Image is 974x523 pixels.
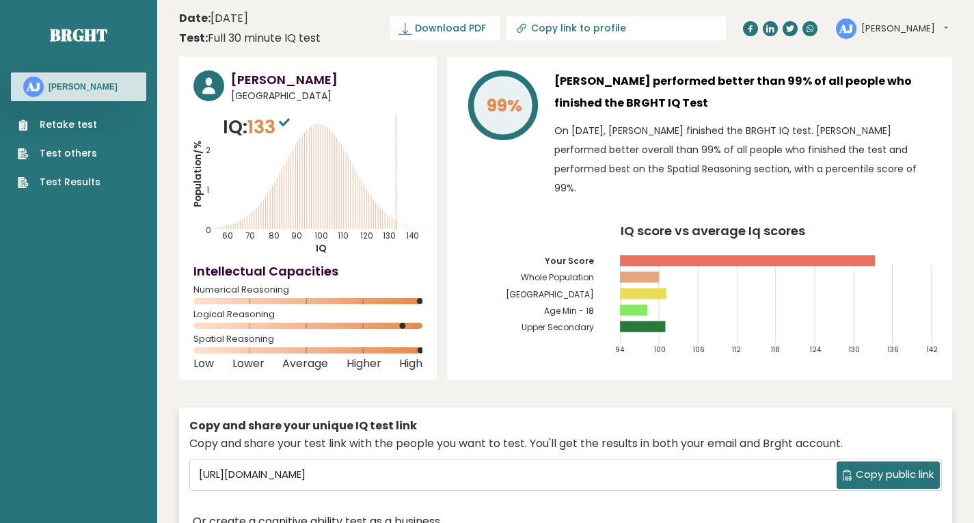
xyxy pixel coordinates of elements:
div: Copy and share your unique IQ test link [189,418,942,434]
button: Copy public link [837,461,940,489]
tspan: 94 [616,345,625,355]
tspan: 130 [383,230,396,241]
span: Higher [347,361,381,366]
tspan: 130 [849,345,860,355]
time: [DATE] [179,10,248,27]
p: IQ: [223,113,293,141]
tspan: 80 [269,230,280,241]
tspan: 136 [888,345,899,355]
div: Copy and share your test link with the people you want to test. You'll get the results in both yo... [189,435,942,452]
div: Full 30 minute IQ test [179,30,321,46]
button: [PERSON_NAME] [861,22,948,36]
span: High [399,361,422,366]
span: Logical Reasoning [193,312,422,317]
tspan: 106 [693,345,705,355]
tspan: 0 [206,225,211,236]
tspan: IQ score vs average Iq scores [621,222,805,239]
a: Download PDF [390,16,500,40]
tspan: 120 [360,230,373,241]
span: Lower [232,361,265,366]
tspan: 118 [771,345,780,355]
a: Retake test [18,118,100,132]
tspan: IQ [316,242,327,255]
tspan: Population/% [191,141,204,207]
tspan: 124 [810,345,821,355]
tspan: 140 [406,230,419,241]
span: [GEOGRAPHIC_DATA] [231,89,422,103]
tspan: Your Score [545,255,594,267]
span: Average [282,361,328,366]
tspan: [GEOGRAPHIC_DATA] [506,289,594,300]
tspan: Age Min - 18 [544,305,594,317]
span: Low [193,361,214,366]
tspan: 1 [206,185,209,196]
p: On [DATE], [PERSON_NAME] finished the BRGHT IQ test. [PERSON_NAME] performed better overall than ... [554,121,938,198]
tspan: 100 [654,345,666,355]
span: Spatial Reasoning [193,336,422,342]
span: Download PDF [415,21,486,36]
span: Copy public link [856,467,934,483]
tspan: 100 [314,230,328,241]
h3: [PERSON_NAME] [231,70,422,89]
h4: Intellectual Capacities [193,262,422,280]
h3: [PERSON_NAME] performed better than 99% of all people who finished the BRGHT IQ Test [554,70,938,114]
tspan: 60 [222,230,233,241]
tspan: 70 [245,230,255,241]
tspan: Upper Secondary [522,321,594,333]
text: AJ [26,79,40,94]
b: Date: [179,10,211,26]
a: Brght [50,24,107,46]
b: Test: [179,30,208,46]
tspan: 90 [291,230,302,241]
a: Test others [18,146,100,161]
tspan: 2 [206,145,211,156]
tspan: 110 [338,230,349,241]
a: Test Results [18,175,100,189]
tspan: 99% [487,94,522,118]
text: AJ [839,20,853,36]
tspan: 142 [927,345,938,355]
tspan: 112 [732,345,741,355]
span: Numerical Reasoning [193,287,422,293]
h3: [PERSON_NAME] [49,81,118,92]
tspan: Whole Population [521,271,594,283]
span: 133 [247,114,293,139]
